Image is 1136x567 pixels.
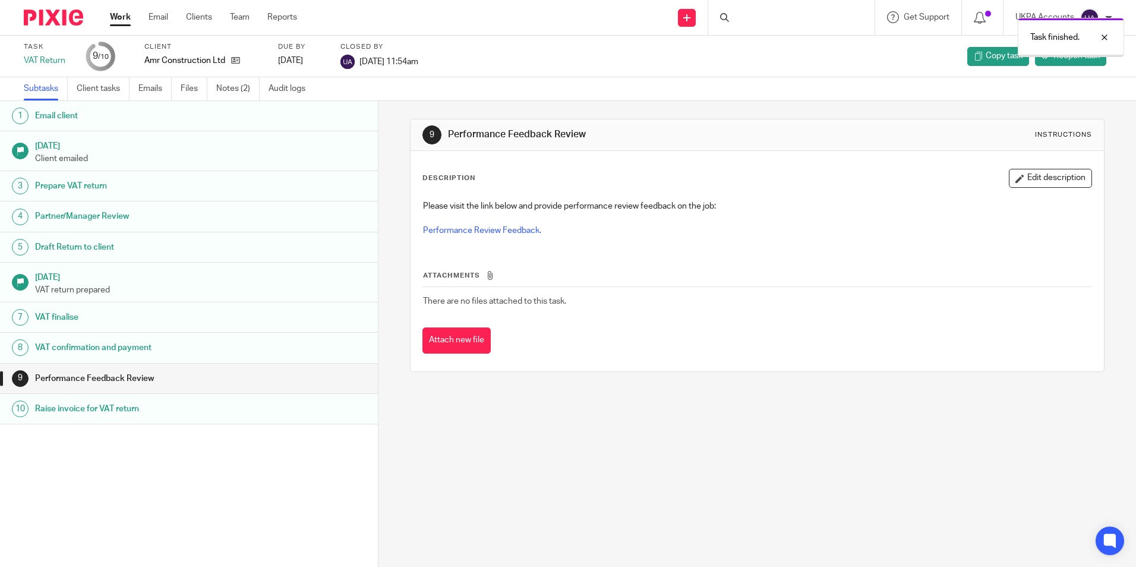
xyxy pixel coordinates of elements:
h1: Partner/Manager Review [35,207,256,225]
a: Team [230,11,250,23]
h1: VAT finalise [35,308,256,326]
div: [DATE] [278,55,326,67]
a: Work [110,11,131,23]
p: Amr Construction Ltd [144,55,225,67]
button: Attach new file [422,327,491,354]
div: 4 [12,209,29,225]
a: Files [181,77,207,100]
h1: [DATE] [35,269,367,283]
label: Closed by [340,42,418,52]
p: Please visit the link below and provide performance review feedback on the job: [423,200,1091,212]
h1: [DATE] [35,137,367,152]
p: Client emailed [35,153,367,165]
p: Task finished. [1030,31,1080,43]
h1: VAT confirmation and payment [35,339,256,357]
span: There are no files attached to this task. [423,297,566,305]
h1: Raise invoice for VAT return [35,400,256,418]
a: Client tasks [77,77,130,100]
img: svg%3E [340,55,355,69]
span: [DATE] 11:54am [359,57,418,65]
div: 8 [12,339,29,356]
div: Instructions [1035,130,1092,140]
label: Task [24,42,71,52]
a: Notes (2) [216,77,260,100]
h1: Draft Return to client [35,238,256,256]
div: 5 [12,239,29,256]
a: Reports [267,11,297,23]
a: Performance Review Feedback. [423,226,541,235]
div: VAT Return [24,55,71,67]
div: 9 [93,49,109,63]
h1: Performance Feedback Review [35,370,256,388]
h1: Email client [35,107,256,125]
div: 9 [422,125,441,144]
p: Description [422,174,475,183]
label: Due by [278,42,326,52]
a: Subtasks [24,77,68,100]
h1: Prepare VAT return [35,177,256,195]
div: 10 [12,401,29,417]
h1: Performance Feedback Review [448,128,782,141]
img: svg%3E [1080,8,1099,27]
small: /10 [98,53,109,60]
p: VAT return prepared [35,284,367,296]
a: Audit logs [269,77,314,100]
a: Emails [138,77,172,100]
a: Clients [186,11,212,23]
label: Client [144,42,263,52]
div: 3 [12,178,29,194]
span: Attachments [423,272,480,279]
div: 7 [12,309,29,326]
div: 9 [12,370,29,387]
img: Pixie [24,10,83,26]
button: Edit description [1009,169,1092,188]
div: 1 [12,108,29,124]
a: Email [149,11,168,23]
